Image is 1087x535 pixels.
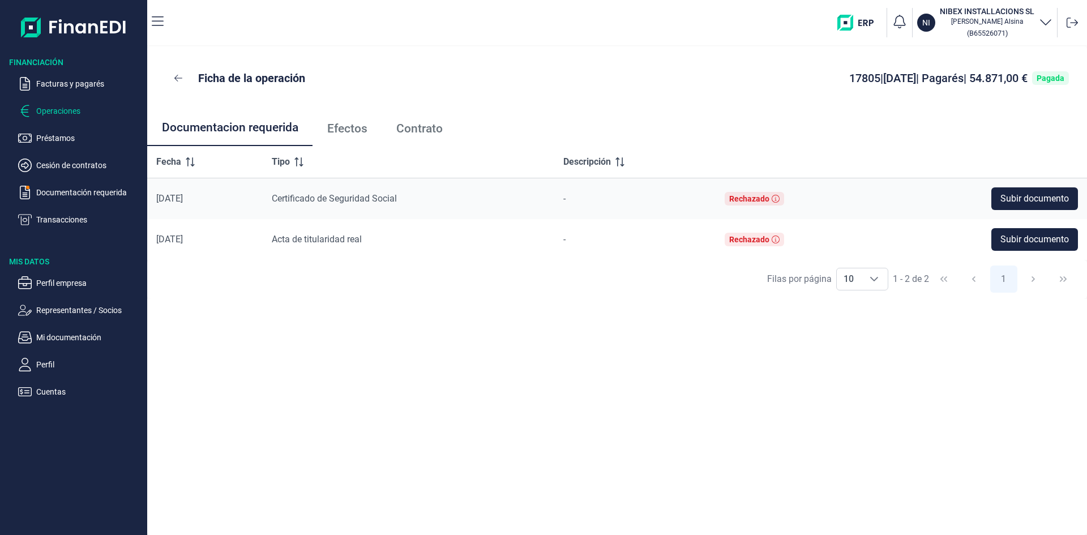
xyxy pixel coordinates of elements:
[396,123,443,135] span: Contrato
[893,275,929,284] span: 1 - 2 de 2
[991,228,1078,251] button: Subir documento
[18,303,143,317] button: Representantes / Socios
[272,234,362,245] span: Acta de titularidad real
[563,193,566,204] span: -
[313,110,382,147] a: Efectos
[36,276,143,290] p: Perfil empresa
[563,155,611,169] span: Descripción
[18,131,143,145] button: Préstamos
[767,272,832,286] div: Filas por página
[156,234,254,245] div: [DATE]
[36,213,143,226] p: Transacciones
[36,331,143,344] p: Mi documentación
[990,266,1017,293] button: Page 1
[21,9,127,45] img: Logo de aplicación
[18,358,143,371] button: Perfil
[36,303,143,317] p: Representantes / Socios
[272,155,290,169] span: Tipo
[36,77,143,91] p: Facturas y pagarés
[272,193,397,204] span: Certificado de Seguridad Social
[18,77,143,91] button: Facturas y pagarés
[729,194,769,203] div: Rechazado
[930,266,957,293] button: First Page
[849,71,1028,85] span: 17805 | [DATE] | Pagarés | 54.871,00 €
[198,70,305,86] p: Ficha de la operación
[837,15,882,31] img: erp
[36,104,143,118] p: Operaciones
[162,122,298,134] span: Documentacion requerida
[563,234,566,245] span: -
[147,110,313,147] a: Documentacion requerida
[1050,266,1077,293] button: Last Page
[36,159,143,172] p: Cesión de contratos
[36,186,143,199] p: Documentación requerida
[991,187,1078,210] button: Subir documento
[940,17,1034,26] p: [PERSON_NAME] Alsina
[861,268,888,290] div: Choose
[1000,192,1069,206] span: Subir documento
[156,155,181,169] span: Fecha
[382,110,457,147] a: Contrato
[967,29,1008,37] small: Copiar cif
[18,159,143,172] button: Cesión de contratos
[18,385,143,399] button: Cuentas
[36,131,143,145] p: Préstamos
[156,193,254,204] div: [DATE]
[1000,233,1069,246] span: Subir documento
[36,385,143,399] p: Cuentas
[1020,266,1047,293] button: Next Page
[729,235,769,244] div: Rechazado
[917,6,1052,40] button: NINIBEX INSTALLACIONS SL[PERSON_NAME] Alsina(B65526071)
[960,266,987,293] button: Previous Page
[18,186,143,199] button: Documentación requerida
[18,104,143,118] button: Operaciones
[18,276,143,290] button: Perfil empresa
[1037,74,1064,83] div: Pagada
[940,6,1034,17] h3: NIBEX INSTALLACIONS SL
[18,213,143,226] button: Transacciones
[327,123,367,135] span: Efectos
[18,331,143,344] button: Mi documentación
[922,17,930,28] p: NI
[837,268,861,290] span: 10
[36,358,143,371] p: Perfil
